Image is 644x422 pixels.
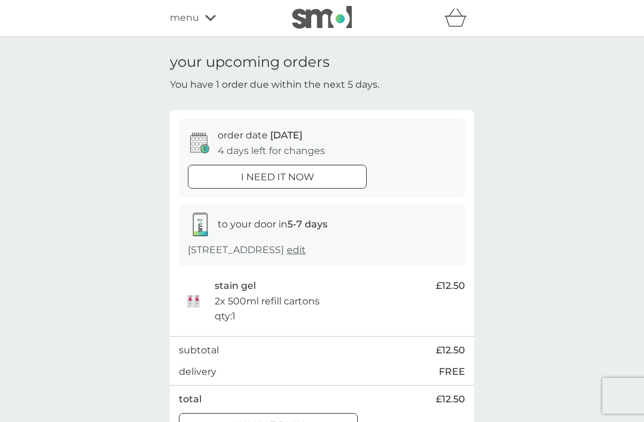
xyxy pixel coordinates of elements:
[436,343,465,358] span: £12.50
[444,6,474,30] div: basket
[179,343,219,358] p: subtotal
[188,165,367,189] button: i need it now
[439,364,465,380] p: FREE
[436,278,465,294] span: £12.50
[215,309,236,324] p: qty : 1
[436,392,465,407] span: £12.50
[270,130,302,141] span: [DATE]
[170,54,330,71] h1: your upcoming orders
[292,6,352,29] img: smol
[241,170,314,185] p: i need it now
[287,244,306,255] a: edit
[179,364,216,380] p: delivery
[170,77,379,93] p: You have 1 order due within the next 5 days.
[215,294,320,309] p: 2x 500ml refill cartons
[170,10,199,26] span: menu
[215,278,256,294] p: stain gel
[218,143,325,159] p: 4 days left for changes
[218,218,327,230] span: to your door in
[188,242,306,258] p: [STREET_ADDRESS]
[179,392,202,407] p: total
[218,128,302,143] p: order date
[287,218,327,230] strong: 5-7 days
